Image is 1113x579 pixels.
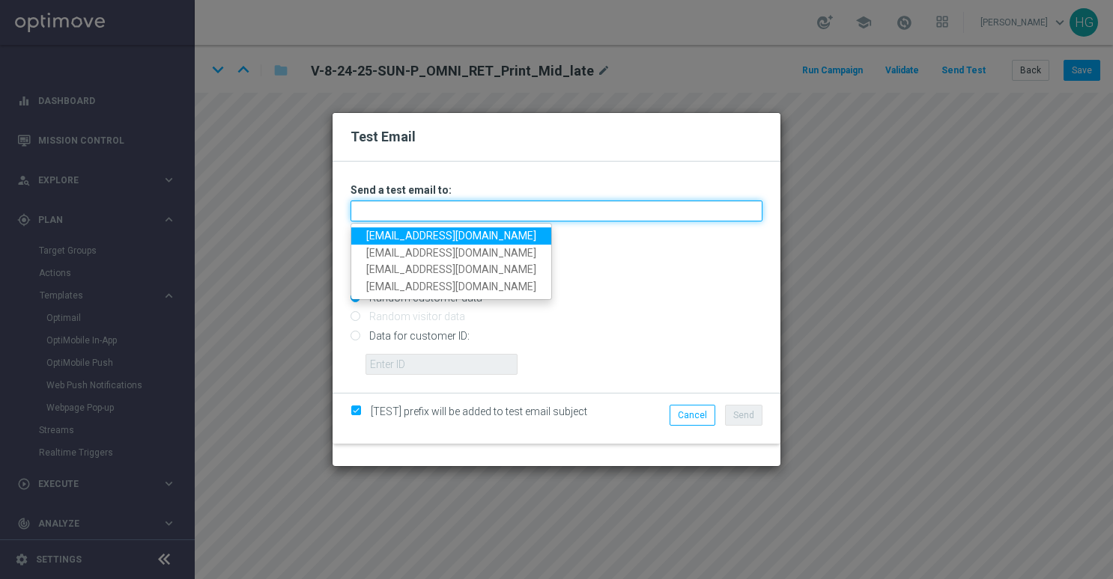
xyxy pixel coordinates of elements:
[351,227,551,245] a: [EMAIL_ADDRESS][DOMAIN_NAME]
[366,354,518,375] input: Enter ID
[351,128,762,146] h2: Test Email
[351,261,551,278] a: [EMAIL_ADDRESS][DOMAIN_NAME]
[670,405,715,426] button: Cancel
[351,225,762,239] p: Separate multiple addresses with commas
[351,269,762,282] p: Email with customer data
[351,278,551,295] a: [EMAIL_ADDRESS][DOMAIN_NAME]
[371,405,587,417] span: [TEST] prefix will be added to test email subject
[351,183,762,197] h3: Send a test email to:
[725,405,762,426] button: Send
[351,245,551,262] a: [EMAIL_ADDRESS][DOMAIN_NAME]
[733,410,754,420] span: Send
